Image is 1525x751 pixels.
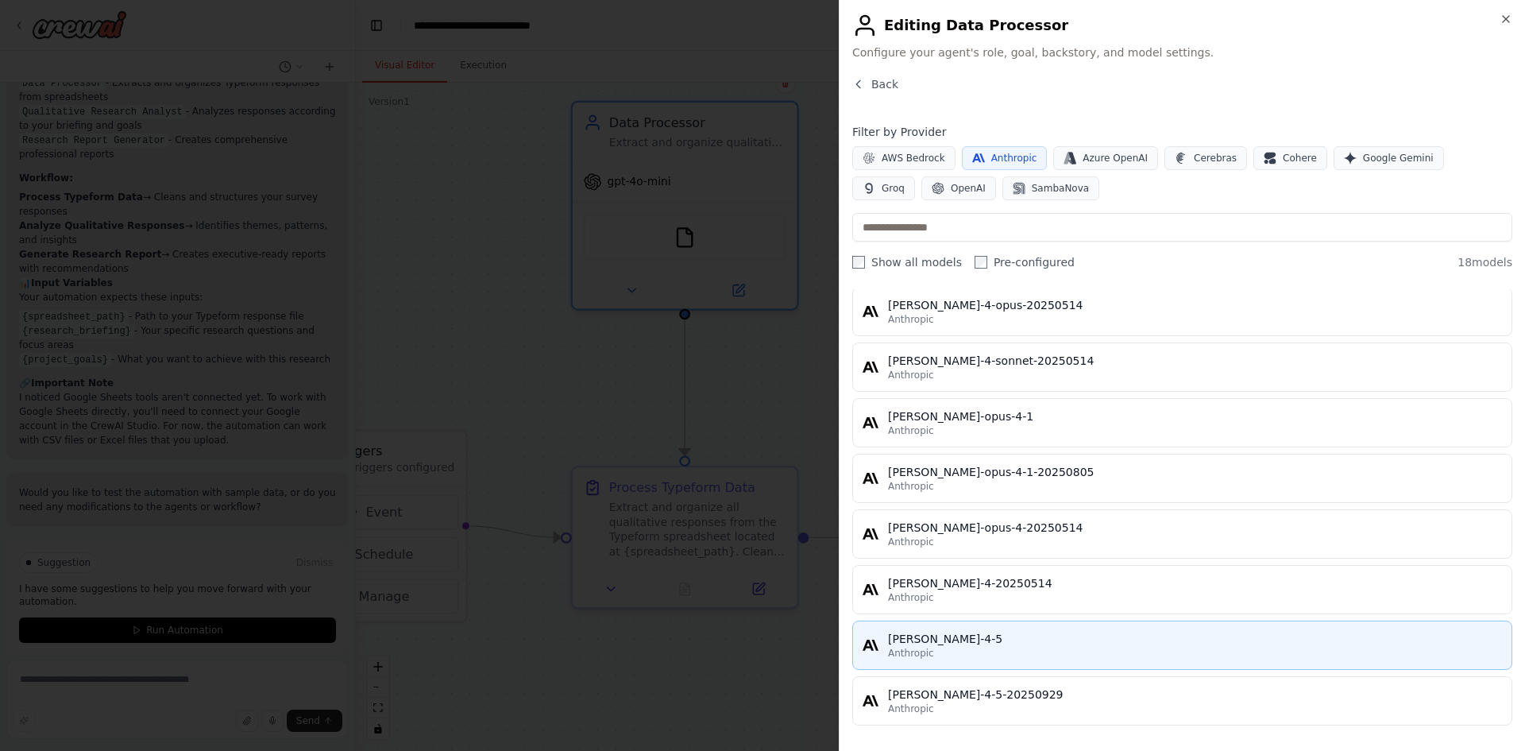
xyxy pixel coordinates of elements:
[888,647,934,660] span: Anthropic
[852,621,1512,670] button: [PERSON_NAME]-4-5Anthropic
[882,182,905,195] span: Groq
[975,256,987,269] input: Pre-configured
[888,520,1502,536] div: [PERSON_NAME]-opus-4-20250514
[1002,176,1099,200] button: SambaNova
[888,703,934,715] span: Anthropic
[888,591,934,604] span: Anthropic
[1032,182,1089,195] span: SambaNova
[1457,254,1512,270] span: 18 models
[852,146,956,170] button: AWS Bedrock
[888,464,1502,480] div: [PERSON_NAME]-opus-4-1-20250805
[951,182,986,195] span: OpenAI
[888,687,1502,703] div: [PERSON_NAME]-4-5-20250929
[888,480,934,493] span: Anthropic
[1363,152,1434,165] span: Google Gemini
[852,45,1512,60] span: Configure your agent's role, goal, backstory, and model settings.
[852,256,865,269] input: Show all models
[888,575,1502,591] div: [PERSON_NAME]-4-20250514
[871,76,898,92] span: Back
[888,369,934,381] span: Anthropic
[888,408,1502,424] div: [PERSON_NAME]-opus-4-1
[852,398,1512,447] button: [PERSON_NAME]-opus-4-1Anthropic
[852,676,1512,726] button: [PERSON_NAME]-4-5-20250929Anthropic
[888,536,934,548] span: Anthropic
[852,565,1512,614] button: [PERSON_NAME]-4-20250514Anthropic
[852,176,915,200] button: Groq
[991,152,1037,165] span: Anthropic
[852,124,1512,140] h4: Filter by Provider
[852,13,1512,38] h2: Editing Data Processor
[1194,152,1237,165] span: Cerebras
[962,146,1048,170] button: Anthropic
[888,313,934,326] span: Anthropic
[1334,146,1444,170] button: Google Gemini
[975,254,1075,270] label: Pre-configured
[1083,152,1148,165] span: Azure OpenAI
[1253,146,1327,170] button: Cohere
[888,297,1502,313] div: [PERSON_NAME]-4-opus-20250514
[852,287,1512,336] button: [PERSON_NAME]-4-opus-20250514Anthropic
[882,152,945,165] span: AWS Bedrock
[921,176,996,200] button: OpenAI
[852,254,962,270] label: Show all models
[852,509,1512,559] button: [PERSON_NAME]-opus-4-20250514Anthropic
[888,353,1502,369] div: [PERSON_NAME]-4-sonnet-20250514
[888,631,1502,647] div: [PERSON_NAME]-4-5
[852,76,898,92] button: Back
[1283,152,1317,165] span: Cohere
[852,343,1512,392] button: [PERSON_NAME]-4-sonnet-20250514Anthropic
[1053,146,1158,170] button: Azure OpenAI
[852,454,1512,503] button: [PERSON_NAME]-opus-4-1-20250805Anthropic
[888,424,934,437] span: Anthropic
[1164,146,1247,170] button: Cerebras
